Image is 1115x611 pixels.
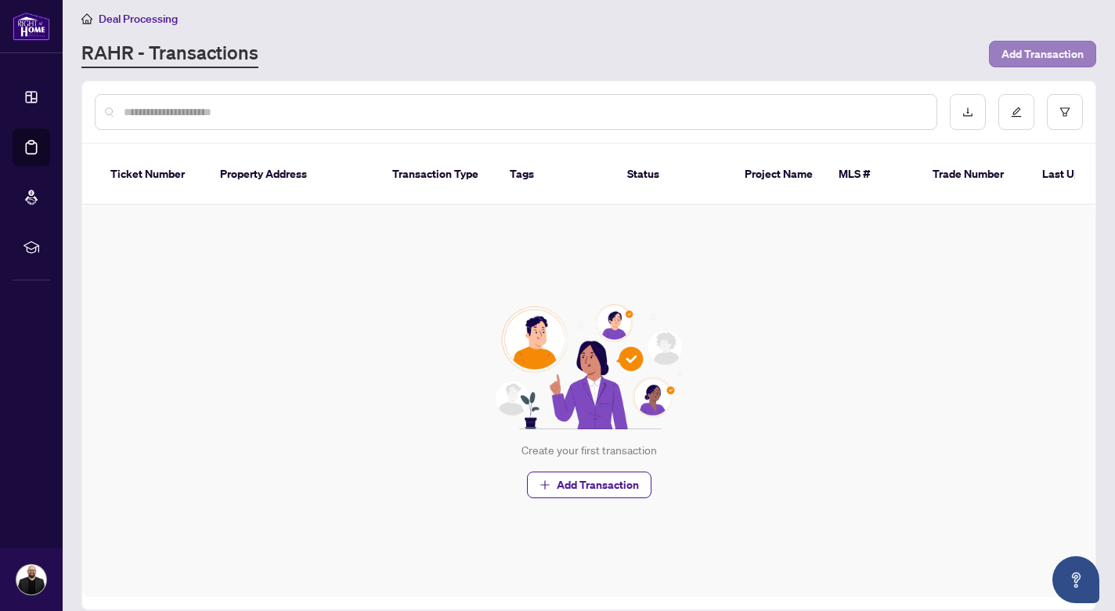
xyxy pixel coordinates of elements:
[1052,556,1099,603] button: Open asap
[826,144,920,205] th: MLS #
[497,144,615,205] th: Tags
[732,144,826,205] th: Project Name
[557,472,639,497] span: Add Transaction
[521,442,657,459] div: Create your first transaction
[539,479,550,490] span: plus
[99,12,178,26] span: Deal Processing
[380,144,497,205] th: Transaction Type
[989,41,1096,67] button: Add Transaction
[615,144,732,205] th: Status
[1059,107,1070,117] span: filter
[1011,107,1022,117] span: edit
[488,304,690,429] img: Null State Icon
[962,107,973,117] span: download
[13,12,50,41] img: logo
[207,144,380,205] th: Property Address
[998,94,1034,130] button: edit
[16,565,46,595] img: Profile Icon
[527,472,651,498] button: Add Transaction
[1047,94,1083,130] button: filter
[920,144,1030,205] th: Trade Number
[1001,42,1084,67] span: Add Transaction
[950,94,986,130] button: download
[81,13,92,24] span: home
[98,144,207,205] th: Ticket Number
[81,40,258,68] a: RAHR - Transactions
